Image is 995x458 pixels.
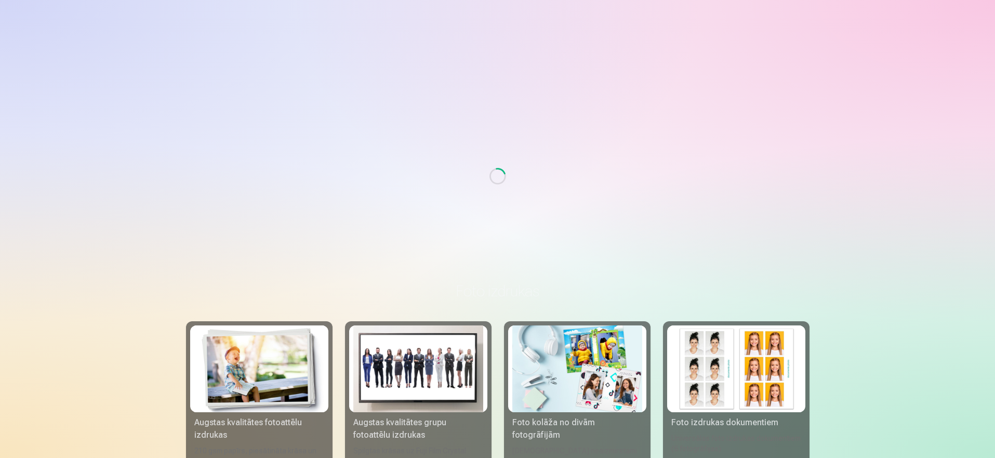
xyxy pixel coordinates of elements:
[671,325,801,412] img: Foto izdrukas dokumentiem
[194,282,801,300] h3: Foto izdrukas
[667,416,805,429] div: Foto izdrukas dokumentiem
[512,325,642,412] img: Foto kolāža no divām fotogrāfijām
[349,416,487,441] div: Augstas kvalitātes grupu fotoattēlu izdrukas
[353,325,483,412] img: Augstas kvalitātes grupu fotoattēlu izdrukas
[190,416,328,441] div: Augstas kvalitātes fotoattēlu izdrukas
[508,416,646,441] div: Foto kolāža no divām fotogrāfijām
[194,325,324,412] img: Augstas kvalitātes fotoattēlu izdrukas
